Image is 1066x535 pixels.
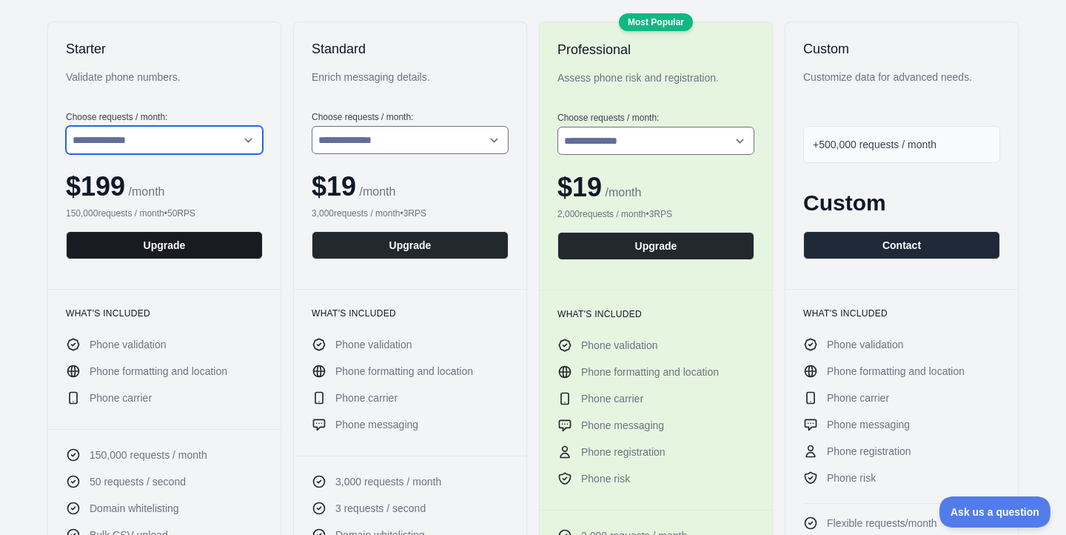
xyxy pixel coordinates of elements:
span: Phone validation [581,338,658,353]
iframe: Toggle Customer Support [939,496,1051,528]
span: Phone validation [335,337,412,352]
span: Phone validation [827,337,904,352]
span: Phone formatting and location [827,364,965,379]
span: Phone formatting and location [581,365,719,379]
span: Phone formatting and location [335,364,473,379]
h3: What's included [557,308,754,320]
h3: What's included [312,308,509,319]
h3: What's included [803,308,1000,319]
